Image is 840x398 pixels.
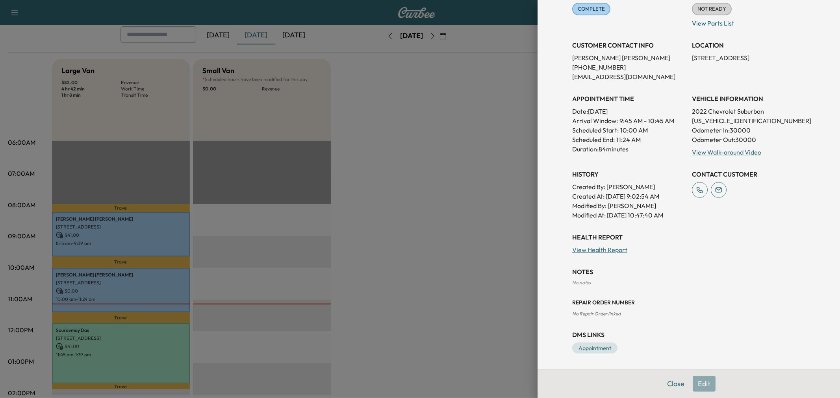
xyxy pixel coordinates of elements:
span: No Repair Order linked [572,311,621,317]
p: [US_VEHICLE_IDENTIFICATION_NUMBER] [692,116,805,125]
h3: APPOINTMENT TIME [572,94,686,103]
span: COMPLETE [573,5,610,13]
h3: VEHICLE INFORMATION [692,94,805,103]
a: Appointment [572,343,617,354]
p: Duration: 84 minutes [572,144,686,154]
p: 10:00 AM [620,125,648,135]
p: Odometer Out: 30000 [692,135,805,144]
div: No notes [572,280,805,286]
h3: CUSTOMER CONTACT INFO [572,41,686,50]
p: Date: [DATE] [572,107,686,116]
button: Close [662,376,690,392]
p: [PHONE_NUMBER] [572,63,686,72]
p: [PERSON_NAME] [PERSON_NAME] [572,53,686,63]
h3: History [572,170,686,179]
p: 11:24 AM [616,135,641,144]
span: 9:45 AM - 10:45 AM [619,116,674,125]
p: Odometer In: 30000 [692,125,805,135]
p: Scheduled End: [572,135,615,144]
h3: LOCATION [692,41,805,50]
h3: Health Report [572,232,805,242]
p: Created By : [PERSON_NAME] [572,182,686,192]
h3: Repair Order number [572,298,805,306]
h3: CONTACT CUSTOMER [692,170,805,179]
span: NOT READY [693,5,731,13]
p: Created At : [DATE] 9:02:54 AM [572,192,686,201]
p: Scheduled Start: [572,125,619,135]
p: Modified By : [PERSON_NAME] [572,201,686,210]
h3: DMS Links [572,330,805,339]
p: Modified At : [DATE] 10:47:40 AM [572,210,686,220]
p: View Parts List [692,15,805,28]
p: Arrival Window: [572,116,686,125]
p: [STREET_ADDRESS] [692,53,805,63]
p: [EMAIL_ADDRESS][DOMAIN_NAME] [572,72,686,81]
a: View Walk-around Video [692,148,761,156]
h3: NOTES [572,267,805,276]
a: View Health Report [572,246,627,254]
p: 2022 Chevrolet Suburban [692,107,805,116]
